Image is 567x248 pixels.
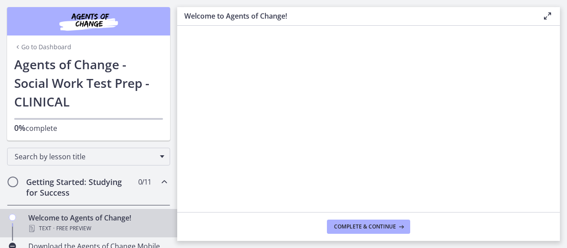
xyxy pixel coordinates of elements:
[56,223,91,234] span: Free preview
[184,11,528,21] h3: Welcome to Agents of Change!
[327,220,410,234] button: Complete & continue
[7,148,170,165] div: Search by lesson title
[28,213,167,234] div: Welcome to Agents of Change!
[334,223,396,230] span: Complete & continue
[35,11,142,32] img: Agents of Change Social Work Test Prep
[14,122,163,134] p: complete
[14,43,71,51] a: Go to Dashboard
[14,122,26,133] span: 0%
[15,152,155,161] span: Search by lesson title
[14,55,163,111] h1: Agents of Change - Social Work Test Prep - CLINICAL
[138,177,151,187] span: 0 / 11
[26,177,134,198] h2: Getting Started: Studying for Success
[53,223,54,234] span: ·
[28,223,167,234] div: Text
